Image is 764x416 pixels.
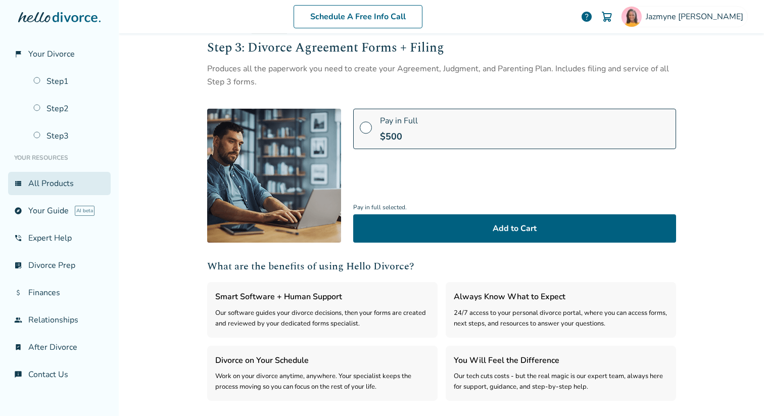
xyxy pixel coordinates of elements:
iframe: Chat Widget [713,367,764,416]
a: Step2 [27,97,111,120]
span: flag_2 [14,50,22,58]
span: AI beta [75,206,94,216]
span: Jazmyne [PERSON_NAME] [646,11,747,22]
div: Produces all the paperwork you need to create your Agreement, Judgment, and Parenting Plan. Inclu... [207,62,676,89]
img: Cart [601,11,613,23]
span: Your Divorce [28,49,75,60]
a: groupRelationships [8,308,111,332]
a: list_alt_checkDivorce Prep [8,254,111,277]
a: Step1 [27,70,111,93]
div: Our tech cuts costs - but the real magic is our expert team, always here for support, guidance, a... [454,371,668,393]
a: help [581,11,593,23]
button: Add to Cart [353,214,676,243]
h3: Smart Software + Human Support [215,290,429,303]
a: bookmark_checkAfter Divorce [8,336,111,359]
span: chat_info [14,371,22,379]
span: phone_in_talk [14,234,22,242]
span: explore [14,207,22,215]
a: phone_in_talkExpert Help [8,226,111,250]
div: Work on your divorce anytime, anywhere. Your specialist keeps the process moving so you can focus... [215,371,429,393]
h2: What are the benefits of using Hello Divorce? [207,259,676,274]
span: Pay in Full [380,115,418,126]
a: flag_2Your Divorce [8,42,111,66]
span: Pay in full selected. [353,201,676,214]
a: chat_infoContact Us [8,363,111,386]
span: $ 500 [380,130,402,143]
span: group [14,316,22,324]
span: list_alt_check [14,261,22,269]
h3: Always Know What to Expect [454,290,668,303]
a: Schedule A Free Info Call [294,5,422,28]
a: attach_moneyFinances [8,281,111,304]
h3: Divorce on Your Schedule [215,354,429,367]
li: Your Resources [8,148,111,168]
a: exploreYour GuideAI beta [8,199,111,222]
img: Jazmyne Williams [622,7,642,27]
img: [object Object] [207,109,341,243]
div: 24/7 access to your personal divorce portal, where you can access forms, next steps, and resource... [454,308,668,330]
span: attach_money [14,289,22,297]
a: Step3 [27,124,111,148]
div: Our software guides your divorce decisions, then your forms are created and reviewed by your dedi... [215,308,429,330]
a: view_listAll Products [8,172,111,195]
h3: You Will Feel the Difference [454,354,668,367]
span: bookmark_check [14,343,22,351]
span: view_list [14,179,22,188]
h2: Step 3: Divorce Agreement Forms + Filing [207,39,676,58]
